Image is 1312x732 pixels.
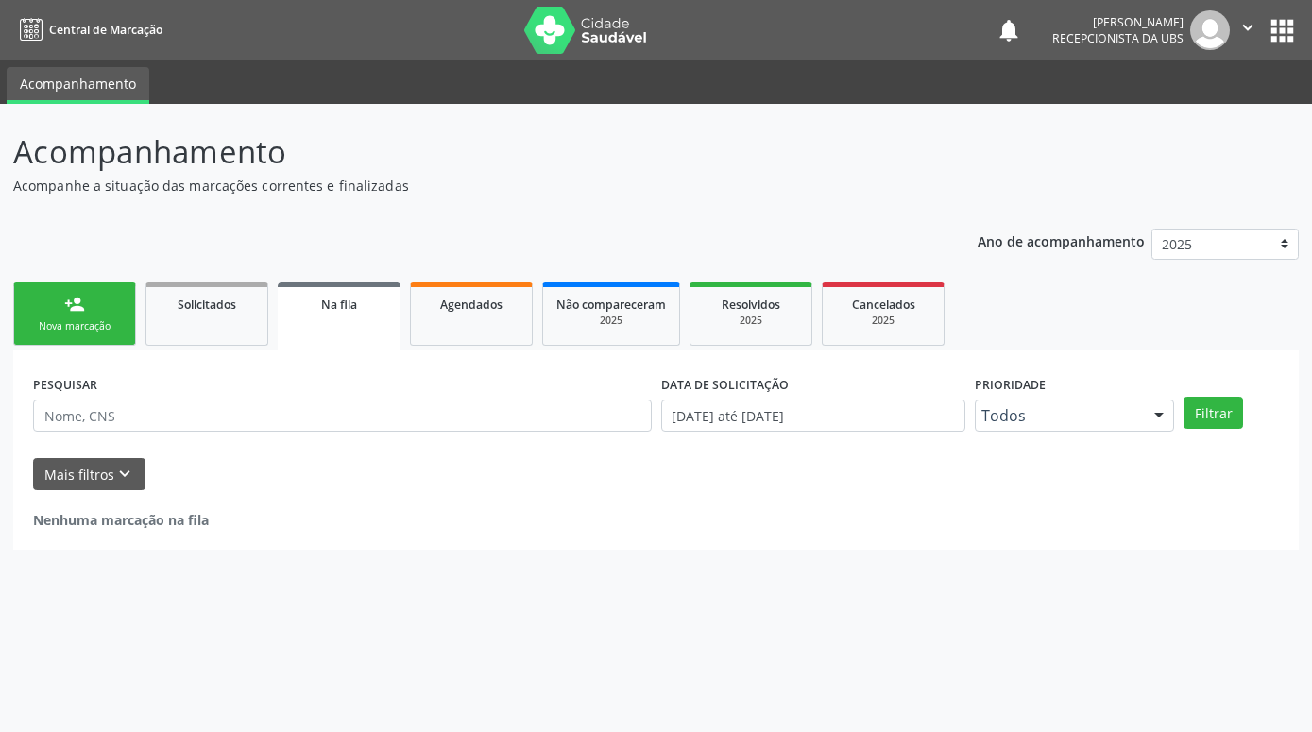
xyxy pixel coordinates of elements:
span: Solicitados [178,297,236,313]
label: PESQUISAR [33,370,97,400]
label: DATA DE SOLICITAÇÃO [661,370,789,400]
a: Acompanhamento [7,67,149,104]
button: Mais filtroskeyboard_arrow_down [33,458,145,491]
button: apps [1266,14,1299,47]
button: notifications [996,17,1022,43]
span: Todos [981,406,1136,425]
div: 2025 [556,314,666,328]
strong: Nenhuma marcação na fila [33,511,209,529]
div: 2025 [836,314,930,328]
i: keyboard_arrow_down [114,464,135,485]
p: Ano de acompanhamento [978,229,1145,252]
span: Cancelados [852,297,915,313]
label: Prioridade [975,370,1046,400]
img: img [1190,10,1230,50]
input: Nome, CNS [33,400,652,432]
div: Nova marcação [27,319,122,333]
div: person_add [64,294,85,315]
i:  [1237,17,1258,38]
a: Central de Marcação [13,14,162,45]
span: Não compareceram [556,297,666,313]
span: Resolvidos [722,297,780,313]
p: Acompanhe a situação das marcações correntes e finalizadas [13,176,913,196]
span: Recepcionista da UBS [1052,30,1184,46]
button: Filtrar [1184,397,1243,429]
div: [PERSON_NAME] [1052,14,1184,30]
input: Selecione um intervalo [661,400,965,432]
span: Central de Marcação [49,22,162,38]
span: Agendados [440,297,503,313]
button:  [1230,10,1266,50]
div: 2025 [704,314,798,328]
span: Na fila [321,297,357,313]
p: Acompanhamento [13,128,913,176]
